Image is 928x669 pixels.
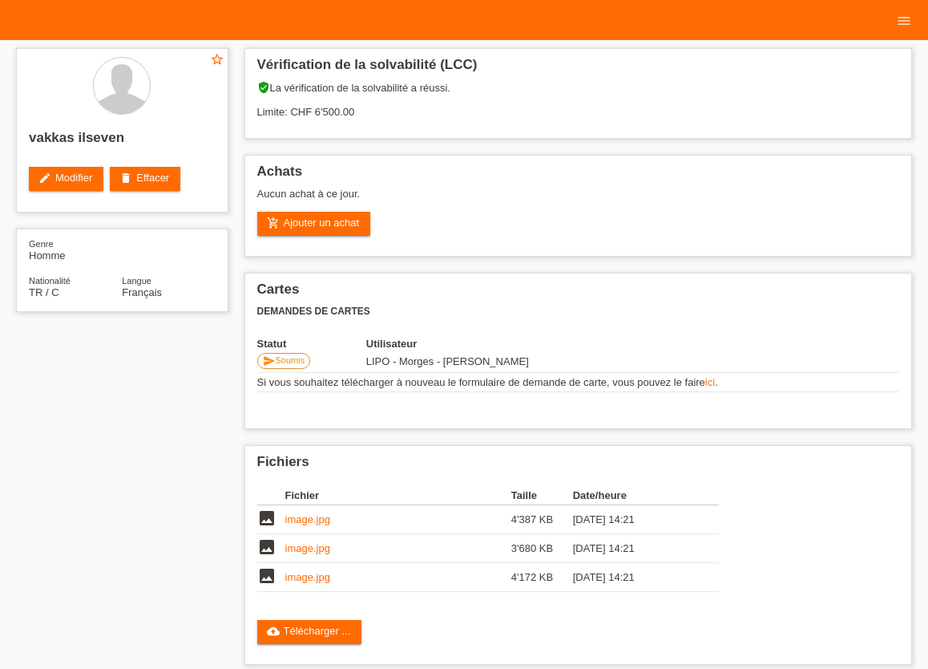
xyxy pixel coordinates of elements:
a: menu [888,15,920,25]
td: [DATE] 14:21 [573,534,696,563]
a: image.jpg [285,542,330,554]
span: Genre [29,239,54,249]
th: Fichier [285,486,511,505]
span: Langue [122,276,151,286]
i: star_border [210,52,224,67]
td: 4'387 KB [511,505,573,534]
i: add_shopping_cart [267,217,280,229]
i: image [257,509,276,528]
th: Utilisateur [366,338,623,350]
a: image.jpg [285,513,330,525]
span: 16.08.2025 [366,355,529,367]
td: [DATE] 14:21 [573,505,696,534]
a: image.jpg [285,571,330,583]
a: add_shopping_cartAjouter un achat [257,212,371,236]
a: ici [705,376,715,388]
div: Aucun achat à ce jour. [257,188,900,212]
h2: Vérification de la solvabilité (LCC) [257,57,900,81]
i: menu [896,13,912,29]
td: [DATE] 14:21 [573,563,696,592]
a: editModifier [29,167,103,191]
i: cloud_upload [267,625,280,638]
td: 3'680 KB [511,534,573,563]
i: send [263,355,276,367]
span: Français [122,286,162,298]
a: deleteEffacer [110,167,180,191]
a: cloud_uploadTélécharger ... [257,620,362,644]
th: Date/heure [573,486,696,505]
h3: Demandes de cartes [257,306,900,318]
span: Soumis [276,355,305,365]
td: 4'172 KB [511,563,573,592]
div: Homme [29,237,122,262]
i: delete [119,172,132,184]
i: image [257,566,276,586]
a: star_border [210,52,224,69]
i: verified_user [257,81,270,94]
th: Statut [257,338,366,350]
i: image [257,537,276,557]
h2: vakkas ilseven [29,130,216,154]
td: Si vous souhaitez télécharger à nouveau le formulaire de demande de carte, vous pouvez le faire . [257,373,900,392]
span: Turquie / C / 15.01.2007 [29,286,59,298]
div: La vérification de la solvabilité a réussi. Limite: CHF 6'500.00 [257,81,900,130]
span: Nationalité [29,276,71,286]
h2: Fichiers [257,454,900,478]
th: Taille [511,486,573,505]
h2: Achats [257,164,900,188]
i: edit [38,172,51,184]
h2: Cartes [257,282,900,306]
